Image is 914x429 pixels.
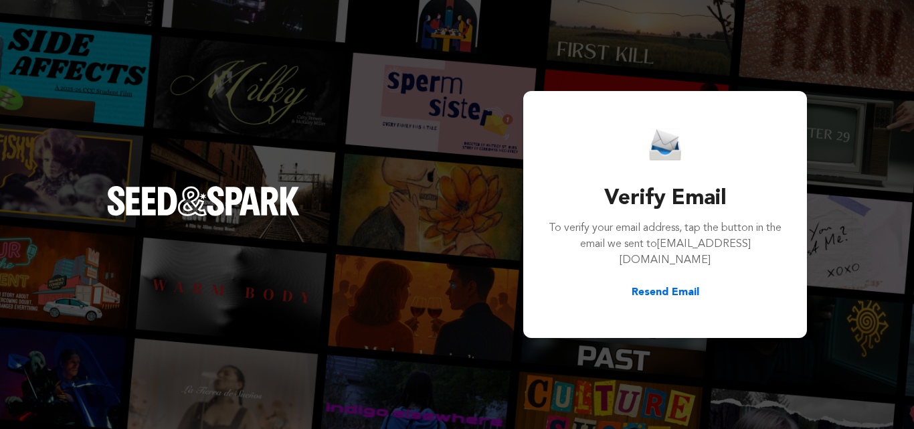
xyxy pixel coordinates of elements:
[620,239,751,266] span: [EMAIL_ADDRESS][DOMAIN_NAME]
[547,220,783,268] p: To verify your email address, tap the button in the email we sent to
[649,128,681,161] img: Seed&Spark Email Icon
[632,284,699,301] button: Resend Email
[547,183,783,215] h3: Verify Email
[107,186,300,242] a: Seed&Spark Homepage
[107,186,300,216] img: Seed&Spark Logo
